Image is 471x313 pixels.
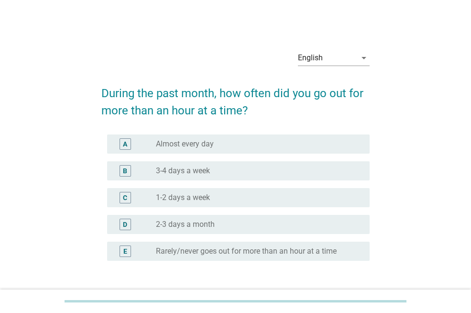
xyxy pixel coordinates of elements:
[156,139,214,149] label: Almost every day
[123,246,127,256] div: E
[298,54,323,62] div: English
[123,219,127,229] div: D
[123,139,127,149] div: A
[156,220,215,229] label: 2-3 days a month
[123,166,127,176] div: B
[156,166,210,176] label: 3-4 days a week
[123,192,127,202] div: C
[156,246,337,256] label: Rarely/never goes out for more than an hour at a time
[156,193,210,202] label: 1-2 days a week
[101,75,370,119] h2: During the past month, how often did you go out for more than an hour at a time?
[358,52,370,64] i: arrow_drop_down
